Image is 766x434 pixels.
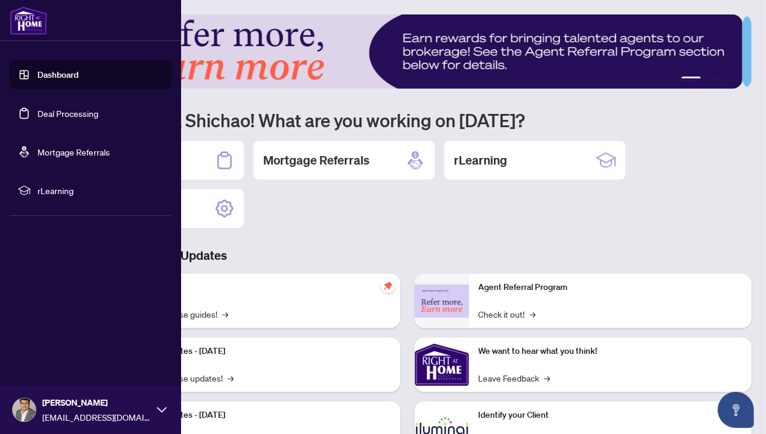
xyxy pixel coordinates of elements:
span: rLearning [37,184,163,197]
img: We want to hear what you think! [415,338,469,392]
a: Check it out!→ [479,307,536,321]
span: → [530,307,536,321]
a: Dashboard [37,69,78,80]
button: 1 [681,77,701,81]
button: 4 [725,77,730,81]
p: Platform Updates - [DATE] [127,409,391,422]
a: Leave Feedback→ [479,371,551,385]
p: Agent Referral Program [479,281,742,294]
h1: Welcome back Shichao! What are you working on [DATE]? [63,108,752,131]
a: Mortgage Referrals [37,146,110,157]
h2: Mortgage Referrals [263,152,369,169]
button: 2 [706,77,710,81]
button: 5 [735,77,739,81]
p: Self-Help [127,281,391,294]
img: Slide 0 [63,14,742,89]
h2: rLearning [454,152,507,169]
span: [EMAIL_ADDRESS][DOMAIN_NAME] [42,410,151,424]
button: Open asap [718,392,754,428]
img: logo [10,6,47,35]
p: Identify your Client [479,409,742,422]
span: → [544,371,551,385]
img: Profile Icon [13,398,36,421]
span: [PERSON_NAME] [42,396,151,409]
span: → [228,371,234,385]
p: We want to hear what you think! [479,345,742,358]
img: Agent Referral Program [415,285,469,318]
button: 3 [715,77,720,81]
span: → [222,307,228,321]
span: pushpin [381,278,395,293]
a: Deal Processing [37,108,98,119]
p: Platform Updates - [DATE] [127,345,391,358]
h3: Brokerage & Industry Updates [63,247,752,264]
